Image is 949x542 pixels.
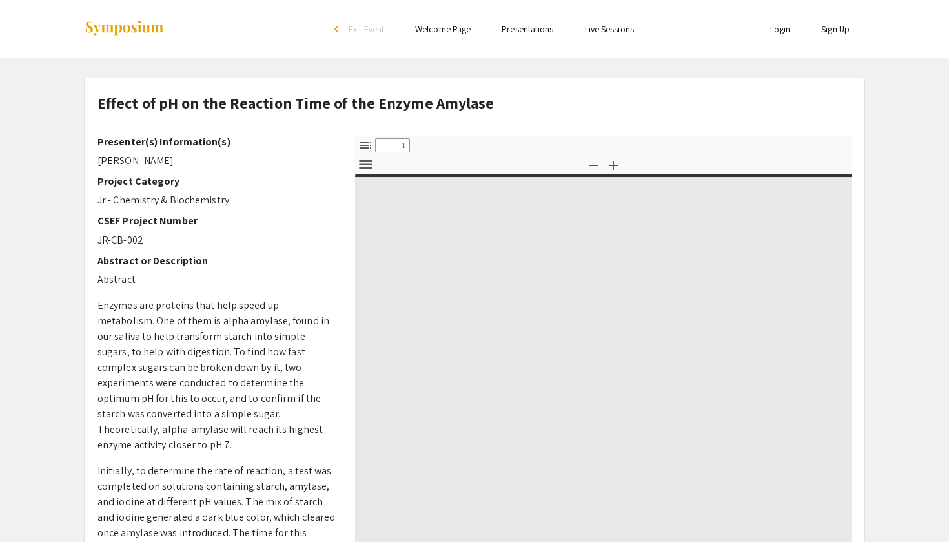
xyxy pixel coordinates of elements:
[821,23,850,35] a: Sign Up
[334,25,342,33] div: arrow_back_ios
[97,175,336,187] h2: Project Category
[97,233,336,248] p: JR-CB-002
[583,155,605,174] button: Zoom Out
[354,136,376,155] button: Toggle Sidebar
[97,136,336,148] h2: Presenter(s) Information(s)
[97,272,336,287] p: Abstract
[602,155,624,174] button: Zoom In
[84,20,165,37] img: Symposium by ForagerOne
[97,153,336,169] p: [PERSON_NAME]
[97,193,336,208] p: Jr - Chemistry & Biochemistry
[415,23,471,35] a: Welcome Page
[97,214,336,227] h2: CSEF Project Number
[349,23,384,35] span: Exit Event
[97,255,336,267] h2: Abstract or Description
[585,23,634,35] a: Live Sessions
[97,92,495,113] strong: Effect of pH on the Reaction Time of the Enzyme Amylase
[354,155,376,174] button: Tools
[97,298,336,453] p: Enzymes are proteins that help speed up metabolism. One of them is alpha amylase, found in our sa...
[502,23,553,35] a: Presentations
[770,23,791,35] a: Login
[375,138,410,152] input: Page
